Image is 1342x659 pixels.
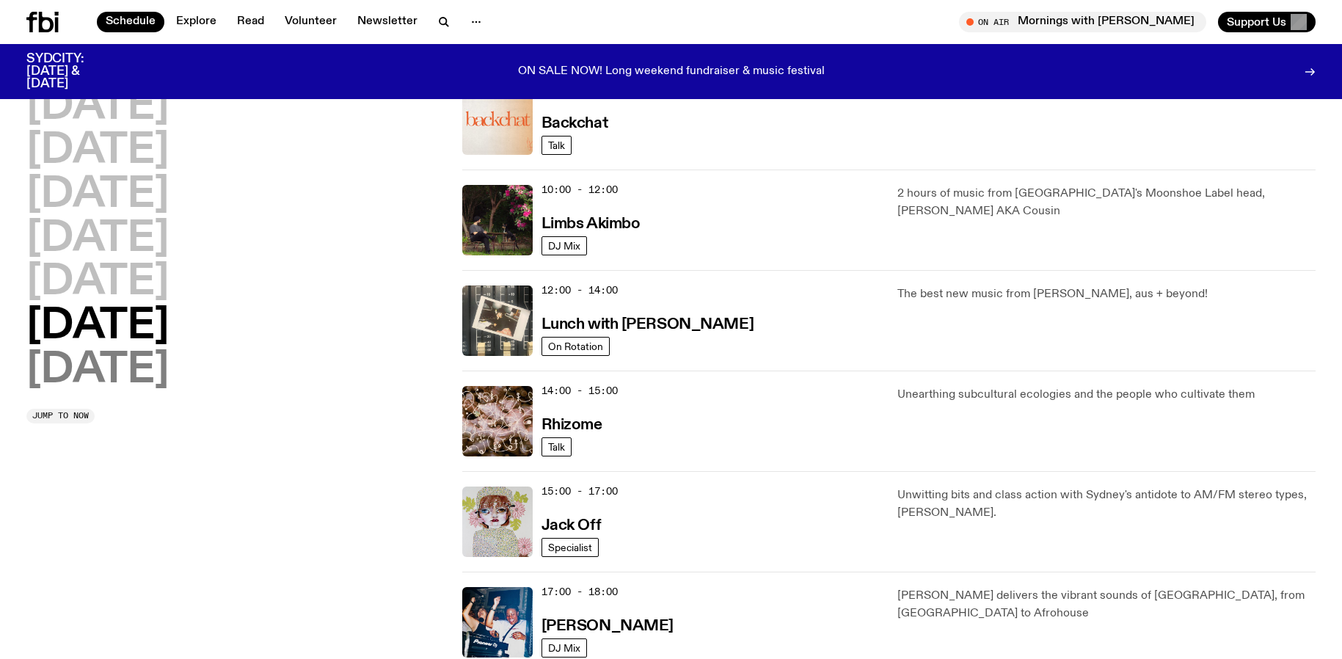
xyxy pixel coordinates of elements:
h3: [PERSON_NAME] [541,619,674,634]
p: Unearthing subcultural ecologies and the people who cultivate them [897,386,1316,404]
a: Schedule [97,12,164,32]
button: [DATE] [26,87,169,128]
span: DJ Mix [548,240,580,251]
p: ON SALE NOW! Long weekend fundraiser & music festival [518,65,825,79]
button: [DATE] [26,219,169,260]
button: [DATE] [26,131,169,172]
p: Unwitting bits and class action with Sydney's antidote to AM/FM stereo types, [PERSON_NAME]. [897,487,1316,522]
button: Jump to now [26,409,95,423]
span: Talk [548,139,565,150]
button: On AirMornings with [PERSON_NAME] [959,12,1206,32]
p: The best new music from [PERSON_NAME], aus + beyond! [897,285,1316,303]
img: A polaroid of Ella Avni in the studio on top of the mixer which is also located in the studio. [462,285,533,356]
a: Backchat [541,113,608,131]
span: Support Us [1227,15,1286,29]
p: [PERSON_NAME] delivers the vibrant sounds of [GEOGRAPHIC_DATA], from [GEOGRAPHIC_DATA] to Afrohouse [897,587,1316,622]
a: Rhizome [541,415,602,433]
img: a dotty lady cuddling her cat amongst flowers [462,487,533,557]
h3: Backchat [541,116,608,131]
a: On Rotation [541,337,610,356]
a: DJ Mix [541,236,587,255]
button: [DATE] [26,306,169,347]
span: 15:00 - 17:00 [541,484,618,498]
a: Specialist [541,538,599,557]
a: Lunch with [PERSON_NAME] [541,314,754,332]
button: [DATE] [26,262,169,303]
h3: Rhizome [541,418,602,433]
a: Volunteer [276,12,346,32]
img: Jackson sits at an outdoor table, legs crossed and gazing at a black and brown dog also sitting a... [462,185,533,255]
span: Jump to now [32,412,89,420]
span: 12:00 - 14:00 [541,283,618,297]
a: Jack Off [541,515,601,534]
button: Support Us [1218,12,1316,32]
span: 17:00 - 18:00 [541,585,618,599]
a: Limbs Akimbo [541,214,641,232]
span: 14:00 - 15:00 [541,384,618,398]
img: A close up picture of a bunch of ginger roots. Yellow squiggles with arrows, hearts and dots are ... [462,386,533,456]
span: 10:00 - 12:00 [541,183,618,197]
h3: Jack Off [541,518,601,534]
span: DJ Mix [548,642,580,653]
span: Talk [548,441,565,452]
h3: Limbs Akimbo [541,216,641,232]
a: Talk [541,136,572,155]
button: [DATE] [26,350,169,391]
span: On Rotation [548,341,603,352]
a: [PERSON_NAME] [541,616,674,634]
a: Talk [541,437,572,456]
h3: Lunch with [PERSON_NAME] [541,317,754,332]
button: [DATE] [26,175,169,216]
a: DJ Mix [541,638,587,658]
span: Specialist [548,542,592,553]
a: Read [228,12,273,32]
a: Newsletter [349,12,426,32]
h3: SYDCITY: [DATE] & [DATE] [26,53,120,90]
a: Explore [167,12,225,32]
p: 2 hours of music from [GEOGRAPHIC_DATA]'s Moonshoe Label head, [PERSON_NAME] AKA Cousin [897,185,1316,220]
